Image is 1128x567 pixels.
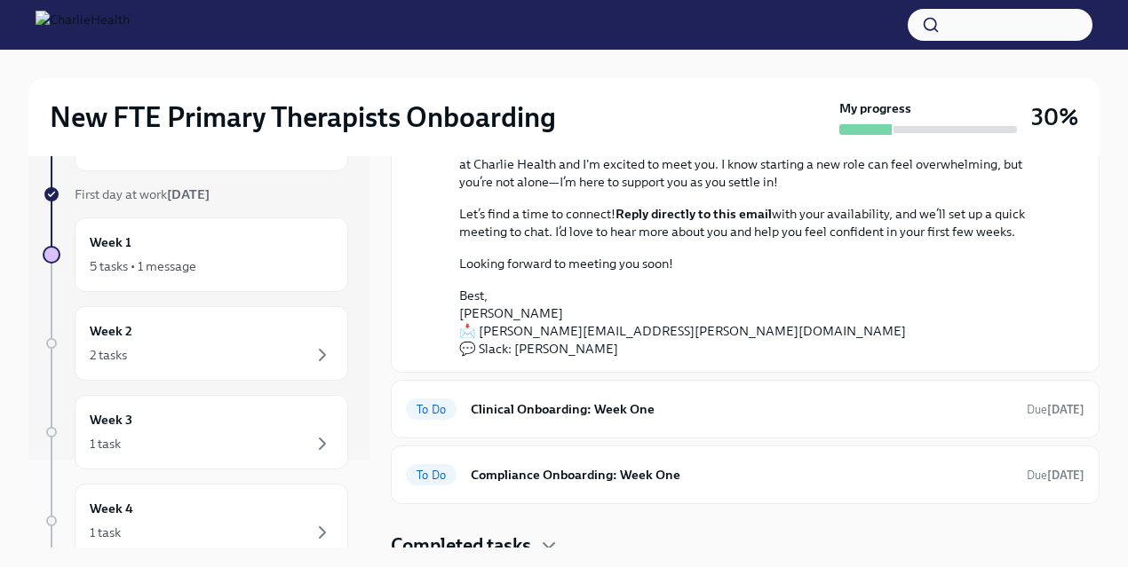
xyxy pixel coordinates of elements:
span: Due [1027,403,1084,416]
strong: [DATE] [1047,403,1084,416]
h6: Week 2 [90,321,132,341]
div: 5 tasks • 1 message [90,257,196,275]
h6: Week 3 [90,410,132,429]
a: Week 22 tasks [43,306,348,381]
div: 1 task [90,524,121,541]
div: Completed tasks [391,532,1100,559]
span: Due [1027,469,1084,482]
a: To DoCompliance Onboarding: Week OneDue[DATE] [406,461,1084,489]
a: First day at work[DATE] [43,185,348,203]
h4: Completed tasks [391,532,531,559]
span: To Do [406,403,457,416]
p: Welcome to Charlie Health! I’m [PERSON_NAME], your dedicated mentor. I’m a Primary Therapist here... [459,138,1056,191]
img: CharlieHealth [36,11,130,39]
h6: Week 1 [90,232,131,252]
a: Week 15 tasks • 1 message [43,217,348,292]
strong: [DATE] [167,186,210,202]
a: To DoClinical Onboarding: Week OneDue[DATE] [406,395,1084,423]
strong: Reply directly to this email [616,206,772,222]
h2: New FTE Primary Therapists Onboarding [50,99,556,135]
h3: 30% [1031,101,1078,133]
span: August 24th, 2025 10:00 [1027,401,1084,418]
p: Let’s find a time to connect! with your availability, and we’ll set up a quick meeting to chat. I... [459,205,1056,240]
h6: Compliance Onboarding: Week One [471,465,1013,484]
strong: My progress [839,99,911,117]
h6: Clinical Onboarding: Week One [471,399,1013,419]
a: Week 31 task [43,395,348,469]
p: Looking forward to meeting you soon! [459,255,1056,272]
div: 2 tasks [90,346,127,364]
span: First day at work [75,186,210,202]
p: Best, [PERSON_NAME] 📩 [PERSON_NAME][EMAIL_ADDRESS][PERSON_NAME][DOMAIN_NAME] 💬 Slack: [PERSON_NAME] [459,287,1056,358]
h6: Week 4 [90,499,133,518]
div: 1 task [90,435,121,453]
span: August 24th, 2025 10:00 [1027,467,1084,484]
strong: [DATE] [1047,469,1084,482]
span: To Do [406,469,457,482]
a: Week 41 task [43,484,348,558]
